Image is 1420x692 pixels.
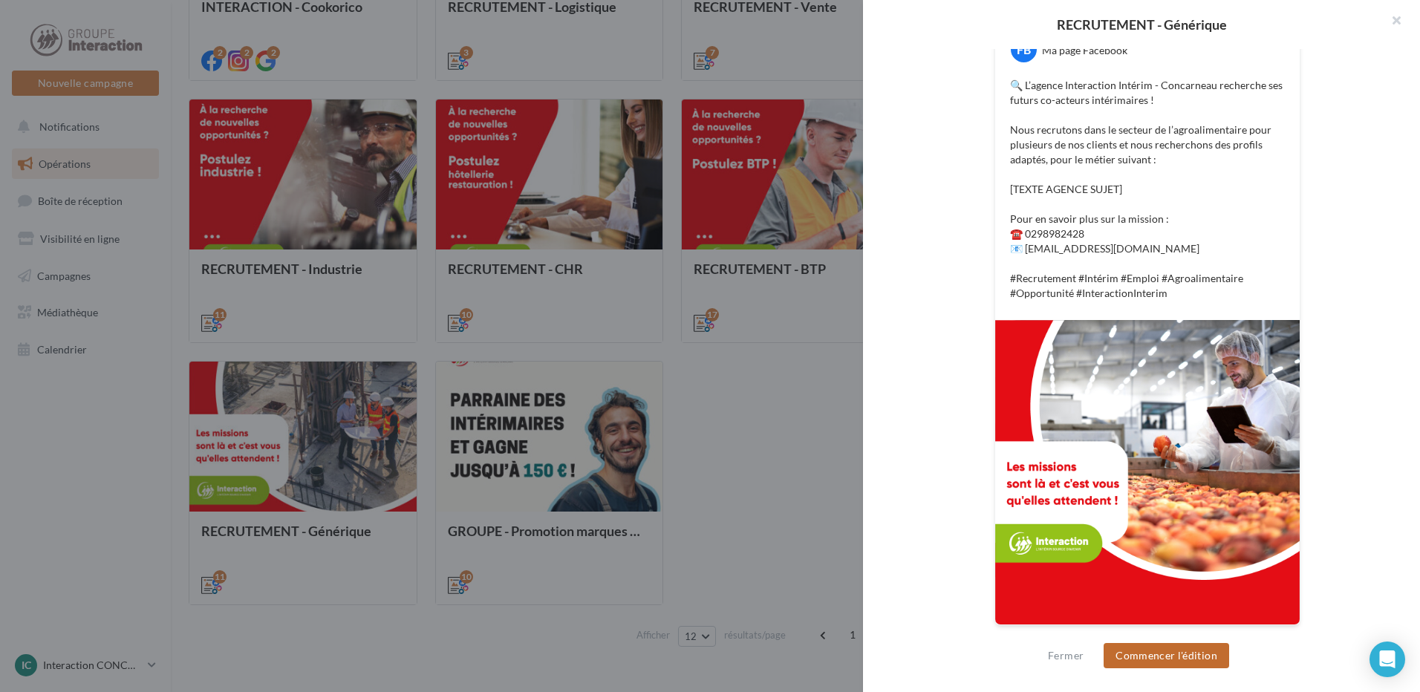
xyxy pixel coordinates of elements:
[1104,643,1229,668] button: Commencer l'édition
[1010,78,1285,301] p: 🔍 L’agence Interaction Intérim - Concarneau recherche ses futurs co-acteurs intérimaires ! Nous r...
[1042,647,1090,665] button: Fermer
[1042,43,1127,58] div: Ma page Facebook
[1369,642,1405,677] div: Open Intercom Messenger
[1011,36,1037,62] div: FB
[887,18,1396,31] div: RECRUTEMENT - Générique
[994,625,1300,644] div: La prévisualisation est non-contractuelle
